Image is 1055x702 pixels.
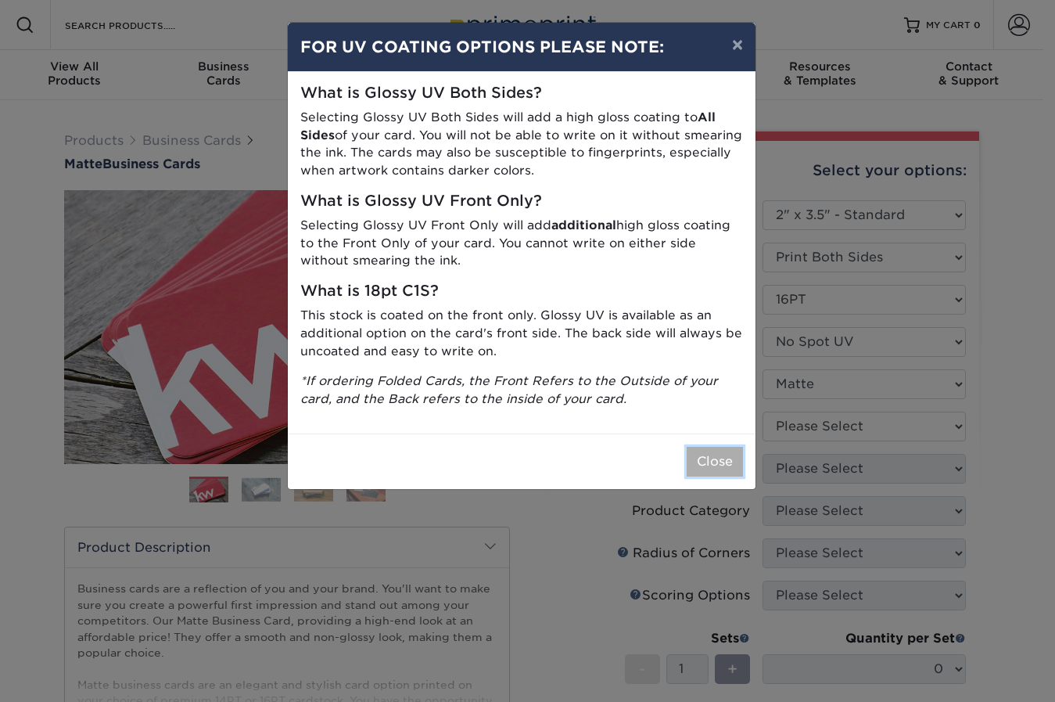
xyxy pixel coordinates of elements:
[300,85,743,103] h5: What is Glossy UV Both Sides?
[551,218,616,232] strong: additional
[719,23,755,67] button: ×
[300,283,743,301] h5: What is 18pt C1S?
[687,447,743,477] button: Close
[300,110,716,142] strong: All Sides
[300,35,743,59] h4: FOR UV COATING OPTIONS PLEASE NOTE:
[300,193,743,211] h5: What is Glossy UV Front Only?
[300,307,743,360] p: This stock is coated on the front only. Glossy UV is available as an additional option on the car...
[300,373,718,406] i: *If ordering Folded Cards, the Front Refers to the Outside of your card, and the Back refers to t...
[300,217,743,270] p: Selecting Glossy UV Front Only will add high gloss coating to the Front Only of your card. You ca...
[300,109,743,180] p: Selecting Glossy UV Both Sides will add a high gloss coating to of your card. You will not be abl...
